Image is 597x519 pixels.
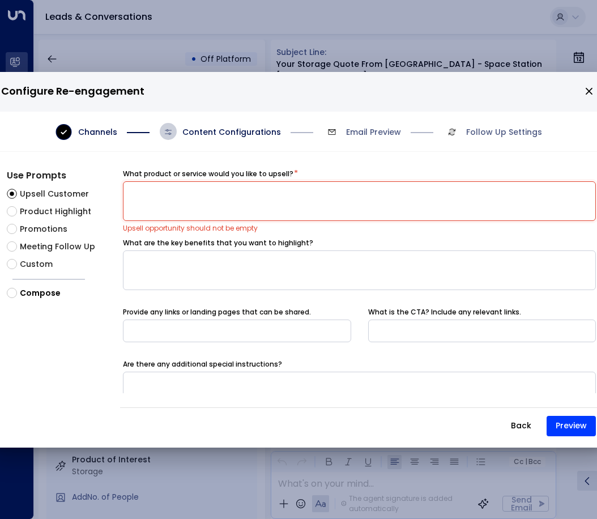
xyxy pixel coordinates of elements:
span: Content Configurations [182,126,281,138]
h4: Use Prompts [7,169,120,182]
label: Provide any links or landing pages that can be shared. [123,307,311,317]
button: Back [501,416,541,436]
span: Channels [78,126,117,138]
label: What product or service would you like to upsell? [123,169,293,179]
span: Follow Up Settings [466,126,542,138]
span: Upsell opportunity should not be empty [123,223,258,233]
span: Meeting Follow Up [20,241,95,253]
span: Configure Re-engagement [1,83,144,100]
span: Product Highlight [20,206,91,218]
span: Custom [20,258,53,270]
label: Are there any additional special instructions? [123,359,282,369]
span: Promotions [20,223,67,235]
button: Preview [547,416,596,436]
span: Upsell Customer [20,188,89,200]
span: Compose [20,287,61,299]
button: close [584,86,594,96]
span: Email Preview [346,126,401,138]
label: What are the key benefits that you want to highlight? [123,238,313,248]
label: What is the CTA? Include any relevant links. [368,307,521,317]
